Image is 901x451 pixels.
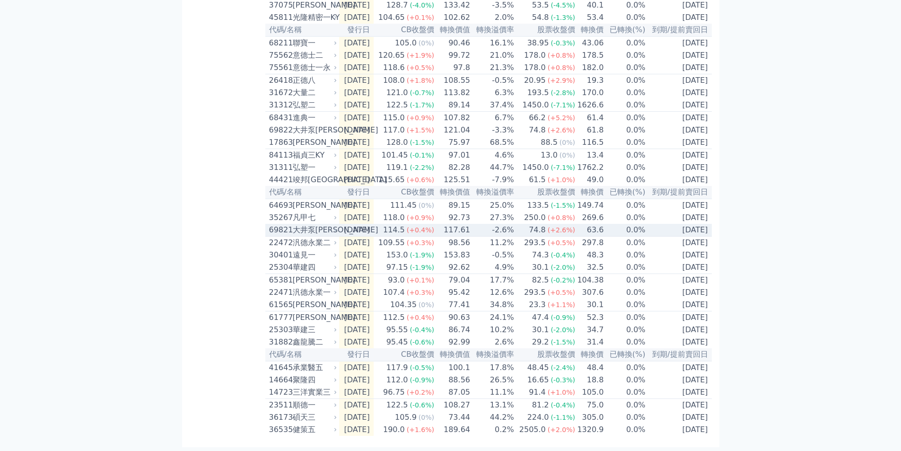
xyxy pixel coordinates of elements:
[471,124,515,136] td: -3.3%
[410,139,434,146] span: (-1.5%)
[520,99,551,111] div: 1450.0
[548,239,575,247] span: (+0.5%)
[576,224,604,237] td: 63.6
[293,262,335,273] div: 華建四
[435,299,471,311] td: 77.41
[471,99,515,112] td: 37.4%
[576,199,604,212] td: 149.74
[471,174,515,186] td: -7.9%
[576,161,604,174] td: 1762.2
[576,286,604,299] td: 307.6
[376,237,407,248] div: 109.55
[646,124,712,136] td: [DATE]
[269,124,290,136] div: 69822
[548,52,575,59] span: (+0.8%)
[381,287,407,298] div: 107.4
[560,139,575,146] span: (0%)
[646,286,712,299] td: [DATE]
[604,274,646,287] td: 0.0%
[407,239,434,247] span: (+0.3%)
[339,136,374,149] td: [DATE]
[515,186,576,199] th: 股票收盤價
[435,199,471,212] td: 89.15
[548,77,575,84] span: (+2.9%)
[410,164,434,171] span: (-2.2%)
[604,174,646,186] td: 0.0%
[520,162,551,173] div: 1450.0
[374,24,435,36] th: CB收盤價
[269,50,290,61] div: 75562
[419,202,434,209] span: (0%)
[604,36,646,49] td: 0.0%
[604,186,646,199] th: 已轉換(%)
[551,89,575,97] span: (-2.8%)
[551,264,575,271] span: (-2.0%)
[407,176,434,184] span: (+0.6%)
[376,174,407,186] div: 115.65
[435,261,471,274] td: 92.62
[576,249,604,261] td: 48.3
[435,286,471,299] td: 95.42
[548,126,575,134] span: (+2.6%)
[410,151,434,159] span: (-0.1%)
[385,99,410,111] div: 122.5
[548,226,575,234] span: (+2.6%)
[410,89,434,97] span: (-0.7%)
[269,212,290,223] div: 35267
[435,161,471,174] td: 82.28
[407,52,434,59] span: (+1.9%)
[646,224,712,237] td: [DATE]
[269,62,290,73] div: 75561
[530,249,551,261] div: 74.3
[435,112,471,124] td: 107.82
[548,301,575,309] span: (+1.1%)
[522,50,548,61] div: 178.0
[646,311,712,324] td: [DATE]
[339,274,374,287] td: [DATE]
[530,12,551,23] div: 54.8
[604,286,646,299] td: 0.0%
[604,311,646,324] td: 0.0%
[293,87,335,98] div: 大量二
[527,112,548,124] div: 66.2
[269,12,290,23] div: 45811
[293,12,335,23] div: 光隆精密一KY
[522,212,548,223] div: 250.0
[525,87,551,98] div: 193.5
[551,39,575,47] span: (-0.3%)
[293,299,335,310] div: [PERSON_NAME]
[471,74,515,87] td: -0.5%
[604,49,646,62] td: 0.0%
[407,77,434,84] span: (+1.8%)
[604,112,646,124] td: 0.0%
[522,75,548,86] div: 20.95
[410,251,434,259] span: (-1.9%)
[339,237,374,249] td: [DATE]
[646,112,712,124] td: [DATE]
[339,212,374,224] td: [DATE]
[435,311,471,324] td: 90.63
[339,174,374,186] td: [DATE]
[435,124,471,136] td: 121.04
[435,49,471,62] td: 99.72
[339,161,374,174] td: [DATE]
[386,274,407,286] div: 93.0
[393,37,419,49] div: 105.0
[646,261,712,274] td: [DATE]
[410,101,434,109] span: (-1.7%)
[646,74,712,87] td: [DATE]
[381,62,407,73] div: 118.6
[265,24,339,36] th: 代碼/名稱
[576,299,604,311] td: 30.1
[269,200,290,211] div: 64693
[471,136,515,149] td: 68.5%
[407,64,434,71] span: (+0.5%)
[435,237,471,249] td: 98.56
[407,214,434,221] span: (+0.9%)
[339,224,374,237] td: [DATE]
[293,62,335,73] div: 意德士一永
[410,1,434,9] span: (-4.0%)
[646,212,712,224] td: [DATE]
[604,249,646,261] td: 0.0%
[471,311,515,324] td: 24.1%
